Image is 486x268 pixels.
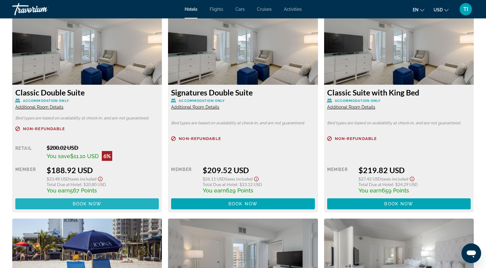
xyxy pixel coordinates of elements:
span: Accommodation Only [179,99,225,103]
div: : $24.29 USD [358,182,471,187]
p: Bed types are based on availability at check-in, and are not guaranteed. [171,121,315,125]
span: You save [47,153,70,159]
h3: Signatures Double Suite [171,88,315,97]
span: You earn [47,187,70,194]
span: Total Due at Hotel [203,182,237,187]
span: Additional Room Details [171,105,219,110]
span: 629 Points [226,187,253,194]
div: $188.92 USD [47,165,159,175]
img: 956edbf3-6bd9-477f-9839-ce17b90f5aae.jpeg [12,8,162,85]
div: Member [327,165,354,194]
span: USD [434,7,443,12]
a: Travorium [12,1,74,17]
div: $209.52 USD [203,165,315,175]
a: Cruises [257,7,272,12]
span: Taxes included [69,176,97,181]
button: Show Taxes and Fees disclaimer [408,175,416,182]
span: Non-refundable [179,137,221,141]
div: : $23.12 USD [203,182,315,187]
a: Hotels [185,7,197,12]
div: Retail [15,144,42,161]
div: Member [171,165,198,194]
button: Change currency [434,5,449,14]
span: 659 Points [382,187,409,194]
p: Bed types are based on availability at check-in, and are not guaranteed. [327,121,471,125]
iframe: Кнопка запуска окна обмена сообщениями [461,243,481,263]
span: $23.48 USD [47,176,69,181]
img: 956edbf3-6bd9-477f-9839-ce17b90f5aae.jpeg [168,8,318,85]
span: Total Due at Hotel [358,182,393,187]
span: Taxes included [381,176,408,181]
button: Book now [15,198,159,209]
div: $219.82 USD [358,165,471,175]
button: User Menu [458,3,474,16]
span: en [413,7,419,12]
button: Book now [171,198,315,209]
div: Member [15,165,42,194]
span: Book now [384,201,413,206]
span: Total Due at Hotel [47,182,81,187]
div: 6% [102,151,112,161]
button: Book now [327,198,471,209]
span: Accommodation Only [23,99,69,103]
span: $11.10 USD [70,153,99,159]
div: $200.02 USD [47,144,159,151]
span: $27.42 USD [358,176,381,181]
span: Book now [73,201,102,206]
a: Cars [235,7,245,12]
span: Accommodation Only [335,99,381,103]
button: Show Taxes and Fees disclaimer [97,175,104,182]
span: You earn [358,187,382,194]
a: Activities [284,7,302,12]
h3: Classic Suite with King Bed [327,88,471,97]
span: Book now [228,201,258,206]
span: You earn [203,187,226,194]
div: : $20.80 USD [47,182,159,187]
p: Bed types are based on availability at check-in, and are not guaranteed. [15,116,159,120]
span: Taxes included [225,176,253,181]
button: Show Taxes and Fees disclaimer [253,175,260,182]
span: 567 Points [70,187,97,194]
span: TI [463,6,468,12]
span: Additional Room Details [327,105,375,110]
span: Additional Room Details [15,105,63,110]
button: Change language [413,5,424,14]
span: Non-refundable [335,137,377,141]
span: $26.11 USD [203,176,225,181]
span: Non-refundable [23,127,65,131]
img: 956edbf3-6bd9-477f-9839-ce17b90f5aae.jpeg [324,8,474,85]
a: Flights [210,7,223,12]
h3: Classic Double Suite [15,88,159,97]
